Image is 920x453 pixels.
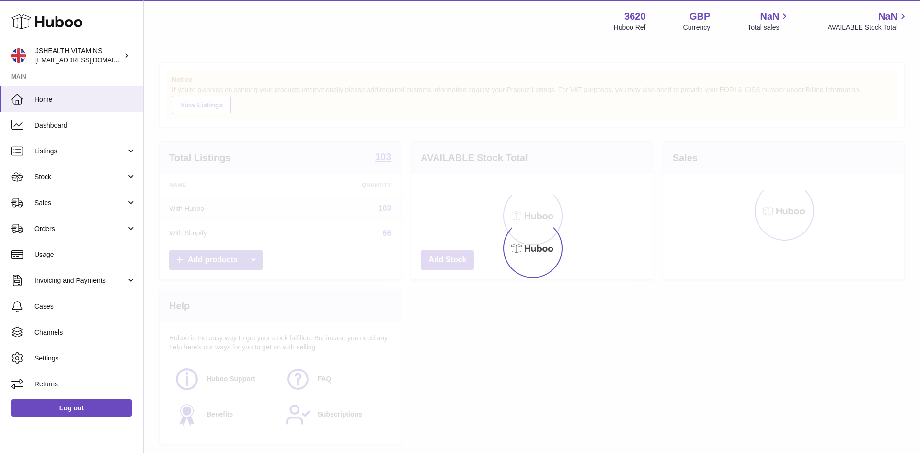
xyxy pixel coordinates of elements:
[624,10,646,23] strong: 3620
[34,121,136,130] span: Dashboard
[11,399,132,417] a: Log out
[34,250,136,259] span: Usage
[828,23,908,32] span: AVAILABLE Stock Total
[34,224,126,233] span: Orders
[34,328,136,337] span: Channels
[35,46,122,65] div: JSHEALTH VITAMINS
[760,10,779,23] span: NaN
[878,10,897,23] span: NaN
[11,48,26,63] img: internalAdmin-3620@internal.huboo.com
[34,276,126,285] span: Invoicing and Payments
[35,56,141,64] span: [EMAIL_ADDRESS][DOMAIN_NAME]
[34,354,136,363] span: Settings
[747,23,790,32] span: Total sales
[683,23,711,32] div: Currency
[34,173,126,182] span: Stock
[34,95,136,104] span: Home
[34,380,136,389] span: Returns
[34,147,126,156] span: Listings
[828,10,908,32] a: NaN AVAILABLE Stock Total
[614,23,646,32] div: Huboo Ref
[747,10,790,32] a: NaN Total sales
[690,10,710,23] strong: GBP
[34,198,126,208] span: Sales
[34,302,136,311] span: Cases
